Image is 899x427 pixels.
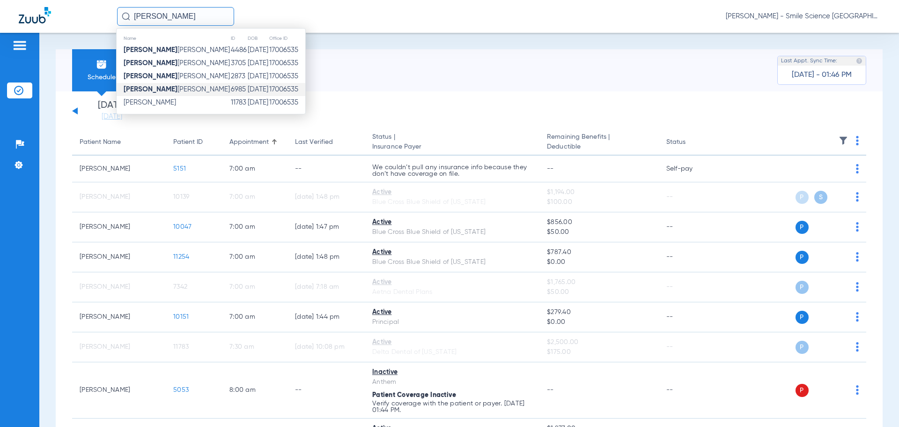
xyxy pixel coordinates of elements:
iframe: Chat Widget [852,382,899,427]
span: [PERSON_NAME] [124,86,230,93]
span: 5151 [173,165,186,172]
span: 10151 [173,314,189,320]
img: Zuub Logo [19,7,51,23]
span: P [796,281,809,294]
td: [PERSON_NAME] [72,212,166,242]
img: group-dot-blue.svg [856,222,859,232]
span: [PERSON_NAME] [124,99,176,106]
td: -- [287,156,365,182]
td: [PERSON_NAME] [72,362,166,419]
td: 7:30 AM [222,332,287,362]
td: 17006535 [269,83,305,96]
img: group-dot-blue.svg [856,136,859,145]
span: Insurance Payer [372,142,532,152]
td: 2873 [230,70,247,83]
td: Self-pay [659,156,722,182]
strong: [PERSON_NAME] [124,73,177,80]
td: [PERSON_NAME] [72,332,166,362]
span: [DATE] - 01:46 PM [792,70,852,80]
div: Active [372,277,532,287]
span: 10139 [173,194,189,200]
span: [PERSON_NAME] [124,73,230,80]
td: 3705 [230,57,247,70]
div: Blue Cross Blue Shield of [US_STATE] [372,197,532,207]
td: [DATE] [247,70,269,83]
span: [PERSON_NAME] [124,46,230,53]
td: [DATE] 1:44 PM [287,302,365,332]
span: Last Appt. Sync Time: [781,56,837,66]
p: Verify coverage with the patient or payer. [DATE] 01:44 PM. [372,400,532,413]
td: -- [659,302,722,332]
span: 5053 [173,387,189,393]
div: Patient ID [173,137,214,147]
span: Deductible [547,142,651,152]
td: -- [659,332,722,362]
span: $175.00 [547,347,651,357]
td: [PERSON_NAME] [72,272,166,302]
span: $787.40 [547,247,651,257]
td: 7:00 AM [222,156,287,182]
td: [DATE] 10:08 PM [287,332,365,362]
span: P [796,341,809,354]
div: Appointment [229,137,280,147]
div: Appointment [229,137,269,147]
td: [PERSON_NAME] [72,182,166,212]
td: [DATE] [247,57,269,70]
span: P [796,251,809,264]
span: P [796,311,809,324]
div: Active [372,337,532,347]
span: Patient Coverage Inactive [372,392,456,398]
span: 10047 [173,224,192,230]
span: 11783 [173,344,189,350]
td: -- [659,272,722,302]
td: -- [659,242,722,272]
td: [DATE] [247,83,269,96]
p: We couldn’t pull any insurance info because they don’t have coverage on file. [372,164,532,177]
span: 11254 [173,254,189,260]
span: $1,194.00 [547,187,651,197]
img: group-dot-blue.svg [856,342,859,352]
img: last sync help info [856,58,862,64]
td: [DATE] 7:18 AM [287,272,365,302]
img: group-dot-blue.svg [856,252,859,262]
th: Status [659,129,722,156]
span: $0.00 [547,317,651,327]
span: $50.00 [547,227,651,237]
img: filter.svg [839,136,848,145]
div: Anthem [372,377,532,387]
span: [PERSON_NAME] [124,60,230,67]
td: [DATE] 1:48 PM [287,182,365,212]
span: $2,500.00 [547,337,651,347]
img: Search Icon [122,12,130,21]
td: 17006535 [269,70,305,83]
input: Search for patients [117,7,234,26]
img: group-dot-blue.svg [856,312,859,322]
td: -- [659,362,722,419]
td: [PERSON_NAME] [72,302,166,332]
div: Patient Name [80,137,158,147]
div: Delta Dental of [US_STATE] [372,347,532,357]
div: Last Verified [295,137,357,147]
div: Active [372,217,532,227]
span: P [796,221,809,234]
a: [DATE] [84,112,140,121]
th: Office ID [269,33,305,44]
div: Patient Name [80,137,121,147]
th: ID [230,33,247,44]
td: [PERSON_NAME] [72,242,166,272]
img: group-dot-blue.svg [856,192,859,202]
img: group-dot-blue.svg [856,282,859,292]
strong: [PERSON_NAME] [124,86,177,93]
td: -- [659,182,722,212]
div: Blue Cross Blue Shield of [US_STATE] [372,227,532,237]
strong: [PERSON_NAME] [124,46,177,53]
td: [DATE] 1:48 PM [287,242,365,272]
td: 8:00 AM [222,362,287,419]
span: P [796,384,809,397]
td: 4486 [230,44,247,57]
img: hamburger-icon [12,40,27,51]
td: 17006535 [269,44,305,57]
div: Active [372,187,532,197]
div: Principal [372,317,532,327]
